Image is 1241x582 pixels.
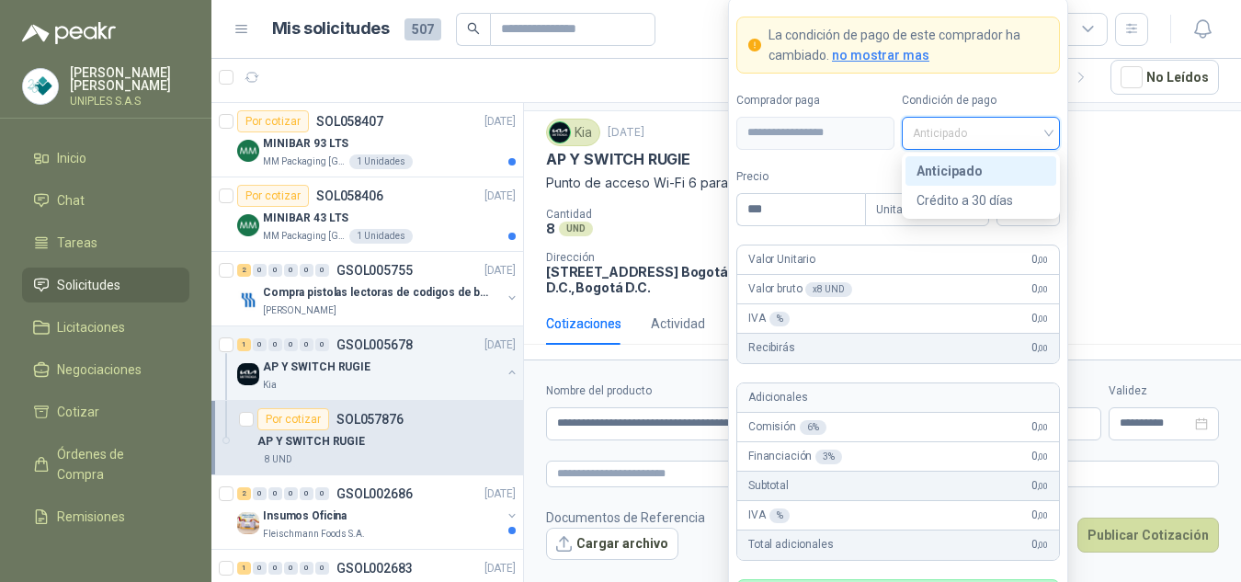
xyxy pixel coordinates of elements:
[336,562,413,575] p: GSOL002683
[263,527,365,542] p: Fleischmann Foods S.A.
[315,338,329,351] div: 0
[1031,418,1048,436] span: 0
[336,413,404,426] p: SOL057876
[57,402,99,422] span: Cotizar
[237,110,309,132] div: Por cotizar
[257,433,365,451] p: AP Y SWITCH RUGIE
[22,352,189,387] a: Negociaciones
[336,338,413,351] p: GSOL005678
[57,148,86,168] span: Inicio
[1031,477,1048,495] span: 0
[263,303,336,318] p: [PERSON_NAME]
[263,210,348,227] p: MINIBAR 43 LTS
[300,264,313,277] div: 0
[57,444,172,485] span: Órdenes de Compra
[748,310,790,327] p: IVA
[263,378,277,393] p: Kia
[237,487,251,500] div: 2
[559,222,593,236] div: UND
[300,338,313,351] div: 0
[284,487,298,500] div: 0
[263,135,348,153] p: MINIBAR 93 LTS
[748,418,826,436] p: Comisión
[736,92,894,109] label: Comprador paga
[263,359,370,376] p: AP Y SWITCH RUGIE
[1037,314,1048,324] span: ,00
[237,562,251,575] div: 1
[263,229,346,244] p: MM Packaging [GEOGRAPHIC_DATA]
[546,150,690,169] p: AP Y SWITCH RUGIE
[300,562,313,575] div: 0
[1037,510,1048,520] span: ,00
[336,487,413,500] p: GSOL002686
[1037,451,1048,462] span: ,00
[546,508,705,528] p: Documentos de Referencia
[1031,339,1048,357] span: 0
[546,382,845,400] label: Nombre del producto
[316,189,383,202] p: SOL058406
[70,96,189,107] p: UNIPLES S.A.S
[1037,343,1048,353] span: ,00
[748,280,852,298] p: Valor bruto
[349,229,413,244] div: 1 Unidades
[769,508,791,523] div: %
[1031,536,1048,553] span: 0
[22,310,189,345] a: Licitaciones
[1037,481,1048,491] span: ,00
[22,437,189,492] a: Órdenes de Compra
[237,334,519,393] a: 1 0 0 0 0 0 GSOL005678[DATE] Company LogoAP Y SWITCH RUGIEKia
[237,483,519,542] a: 2 0 0 0 0 0 GSOL002686[DATE] Company LogoInsumos OficinaFleischmann Foods S.A.
[467,22,480,35] span: search
[546,221,555,236] p: 8
[1031,310,1048,327] span: 0
[237,363,259,385] img: Company Logo
[237,214,259,236] img: Company Logo
[57,359,142,380] span: Negociaciones
[1077,518,1219,553] button: Publicar Cotización
[57,317,125,337] span: Licitaciones
[284,264,298,277] div: 0
[546,528,678,561] button: Cargar archivo
[237,185,309,207] div: Por cotizar
[272,16,390,42] h1: Mis solicitudes
[917,161,1045,181] div: Anticipado
[404,18,441,40] span: 507
[1109,382,1219,400] label: Validez
[253,264,267,277] div: 0
[57,190,85,211] span: Chat
[769,25,1048,65] p: La condición de pago de este comprador ha cambiado.
[1031,280,1048,298] span: 0
[832,48,929,63] span: no mostrar mas
[257,452,300,467] div: 8 UND
[257,408,329,430] div: Por cotizar
[1037,284,1048,294] span: ,00
[484,262,516,280] p: [DATE]
[800,420,826,435] div: 6 %
[316,115,383,128] p: SOL058407
[748,39,761,51] span: exclamation-circle
[546,314,621,334] div: Cotizaciones
[237,259,519,318] a: 2 0 0 0 0 0 GSOL005755[DATE] Company LogoCompra pistolas lectoras de codigos de barras[PERSON_NAME]
[748,251,815,268] p: Valor Unitario
[484,560,516,577] p: [DATE]
[484,113,516,131] p: [DATE]
[57,507,125,527] span: Remisiones
[546,264,743,295] p: [STREET_ADDRESS] Bogotá D.C. , Bogotá D.C.
[1031,507,1048,524] span: 0
[905,186,1056,215] div: Crédito a 30 días
[876,196,978,223] span: Unitario
[651,314,705,334] div: Actividad
[336,264,413,277] p: GSOL005755
[1110,60,1219,95] button: No Leídos
[484,337,516,354] p: [DATE]
[22,268,189,302] a: Solicitudes
[211,177,523,252] a: Por cotizarSOL058406[DATE] Company LogoMINIBAR 43 LTSMM Packaging [GEOGRAPHIC_DATA]1 Unidades
[917,190,1045,211] div: Crédito a 30 días
[1037,540,1048,550] span: ,00
[736,168,865,186] label: Precio
[57,275,120,295] span: Solicitudes
[253,487,267,500] div: 0
[902,92,1060,109] label: Condición de pago
[237,140,259,162] img: Company Logo
[268,562,282,575] div: 0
